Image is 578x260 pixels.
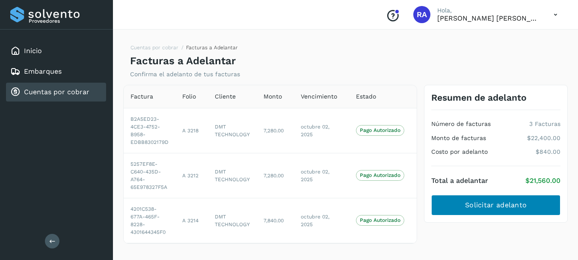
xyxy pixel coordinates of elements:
span: Monto [264,92,282,101]
p: $22,400.00 [527,134,560,142]
td: DMT TECHNOLOGY [208,108,257,153]
span: Estado [356,92,376,101]
p: Hola, [437,7,540,14]
span: 7,280.00 [264,128,284,134]
span: Facturas a Adelantar [186,45,238,51]
p: $21,560.00 [525,176,560,185]
h4: Total a adelantar [431,176,488,185]
p: $840.00 [536,148,560,155]
div: Inicio [6,42,106,60]
div: Cuentas por cobrar [6,83,106,102]
p: Pago Autorizado [360,127,400,133]
td: A 3218 [175,108,208,153]
span: octubre 02, 2025 [301,124,329,137]
a: Inicio [24,47,42,55]
div: Embarques [6,62,106,81]
span: 7,280.00 [264,173,284,179]
td: DMT TECHNOLOGY [208,153,257,198]
h3: Resumen de adelanto [431,92,527,103]
a: Cuentas por cobrar [130,45,178,51]
h4: Monto de facturas [431,134,486,142]
td: DMT TECHNOLOGY [208,198,257,243]
p: Pago Autorizado [360,172,400,178]
td: A 3212 [175,153,208,198]
h4: Facturas a Adelantar [130,55,236,67]
button: Solicitar adelanto [431,195,560,215]
a: Embarques [24,67,62,75]
span: octubre 02, 2025 [301,214,329,227]
a: Cuentas por cobrar [24,88,89,96]
span: 7,840.00 [264,218,284,224]
span: octubre 02, 2025 [301,169,329,182]
nav: breadcrumb [130,44,238,55]
p: Pago Autorizado [360,217,400,223]
p: Proveedores [29,18,103,24]
p: Raphael Argenis Rubio Becerril [437,14,540,22]
span: Folio [182,92,196,101]
span: Cliente [215,92,236,101]
td: A 3214 [175,198,208,243]
h4: Número de facturas [431,120,491,128]
p: 3 Facturas [529,120,560,128]
span: Factura [130,92,153,101]
h4: Costo por adelanto [431,148,488,155]
span: Solicitar adelanto [465,200,527,210]
td: B2A5ED23-4CE3-4752-B958-EDBB8302179D [124,108,175,153]
td: 4201C538-677A-465F-8228-4301644345F0 [124,198,175,243]
td: 5257EF8E-C640-435D-A764-65E978327F5A [124,153,175,198]
p: Confirma el adelanto de tus facturas [130,71,240,78]
span: Vencimiento [301,92,337,101]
